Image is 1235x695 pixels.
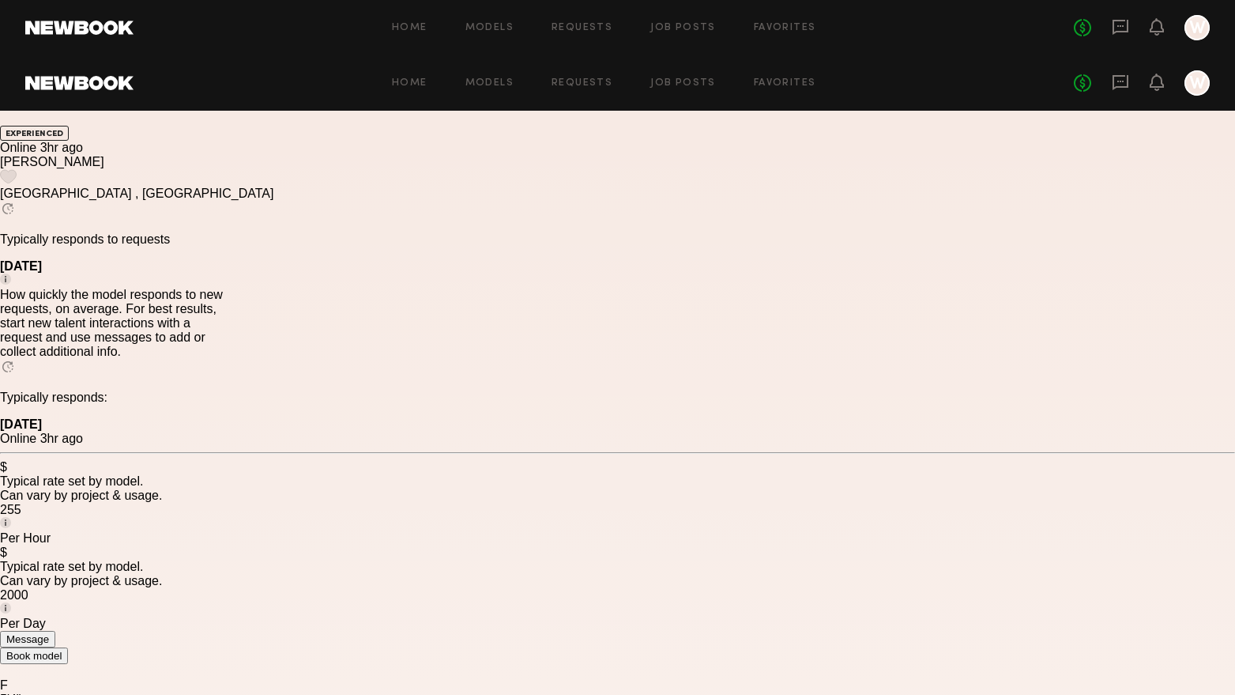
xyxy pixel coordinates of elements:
[552,78,612,89] a: Requests
[754,23,816,33] a: Favorites
[650,23,716,33] a: Job Posts
[465,78,514,89] a: Models
[465,23,514,33] a: Models
[1184,15,1210,40] a: W
[392,78,427,89] a: Home
[552,23,612,33] a: Requests
[392,23,427,33] a: Home
[754,78,816,89] a: Favorites
[1184,70,1210,96] a: W
[650,78,716,89] a: Job Posts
